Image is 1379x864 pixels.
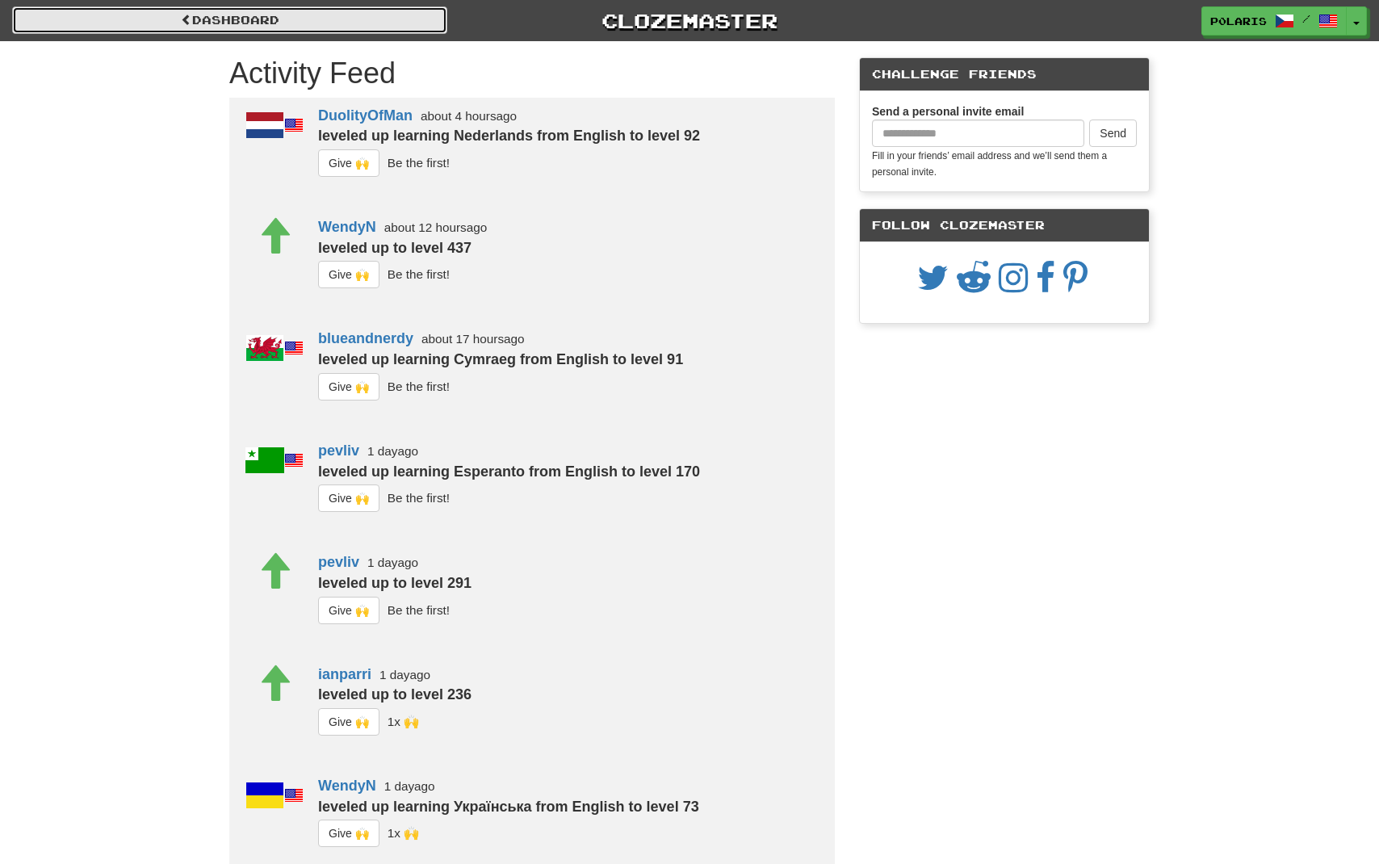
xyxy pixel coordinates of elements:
strong: leveled up to level 236 [318,686,472,703]
button: Give 🙌 [318,373,379,401]
small: about 17 hours ago [421,332,525,346]
a: WendyN [318,219,376,235]
a: ianparri [318,666,371,682]
div: Follow Clozemaster [860,209,1149,242]
button: Send [1089,120,1137,147]
strong: leveled up to level 437 [318,240,472,256]
a: WendyN [318,778,376,794]
small: 1 day ago [384,779,435,793]
a: pevliv [318,442,359,459]
small: 19cupsofcoffee [388,826,419,840]
button: Give 🙌 [318,820,379,847]
button: Give 🙌 [318,597,379,624]
small: _cmns [388,715,419,728]
a: p0laris / [1201,6,1347,36]
strong: leveled up learning Українська from English to level 73 [318,799,699,815]
small: Be the first! [388,380,450,393]
small: 1 day ago [379,668,430,682]
span: / [1302,13,1310,24]
small: Be the first! [388,491,450,505]
h1: Activity Feed [229,57,835,90]
div: Challenge Friends [860,58,1149,91]
strong: Send a personal invite email [872,105,1024,118]
button: Give 🙌 [318,484,379,512]
strong: leveled up learning Esperanto from English to level 170 [318,463,700,480]
small: about 12 hours ago [384,220,488,234]
button: Give 🙌 [318,261,379,288]
small: Fill in your friends’ email address and we’ll send them a personal invite. [872,150,1107,178]
small: Be the first! [388,156,450,170]
small: about 4 hours ago [421,109,517,123]
a: blueandnerdy [318,330,413,346]
small: 1 day ago [367,556,418,569]
a: pevliv [318,554,359,570]
a: Clozemaster [472,6,907,35]
small: Be the first! [388,267,450,281]
a: Dashboard [12,6,447,34]
a: DuolityOfMan [318,107,413,124]
span: p0laris [1210,14,1267,28]
strong: leveled up learning Nederlands from English to level 92 [318,128,700,144]
strong: leveled up to level 291 [318,575,472,591]
small: Be the first! [388,602,450,616]
small: 1 day ago [367,444,418,458]
button: Give 🙌 [318,708,379,736]
button: Give 🙌 [318,149,379,177]
strong: leveled up learning Cymraeg from English to level 91 [318,351,683,367]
